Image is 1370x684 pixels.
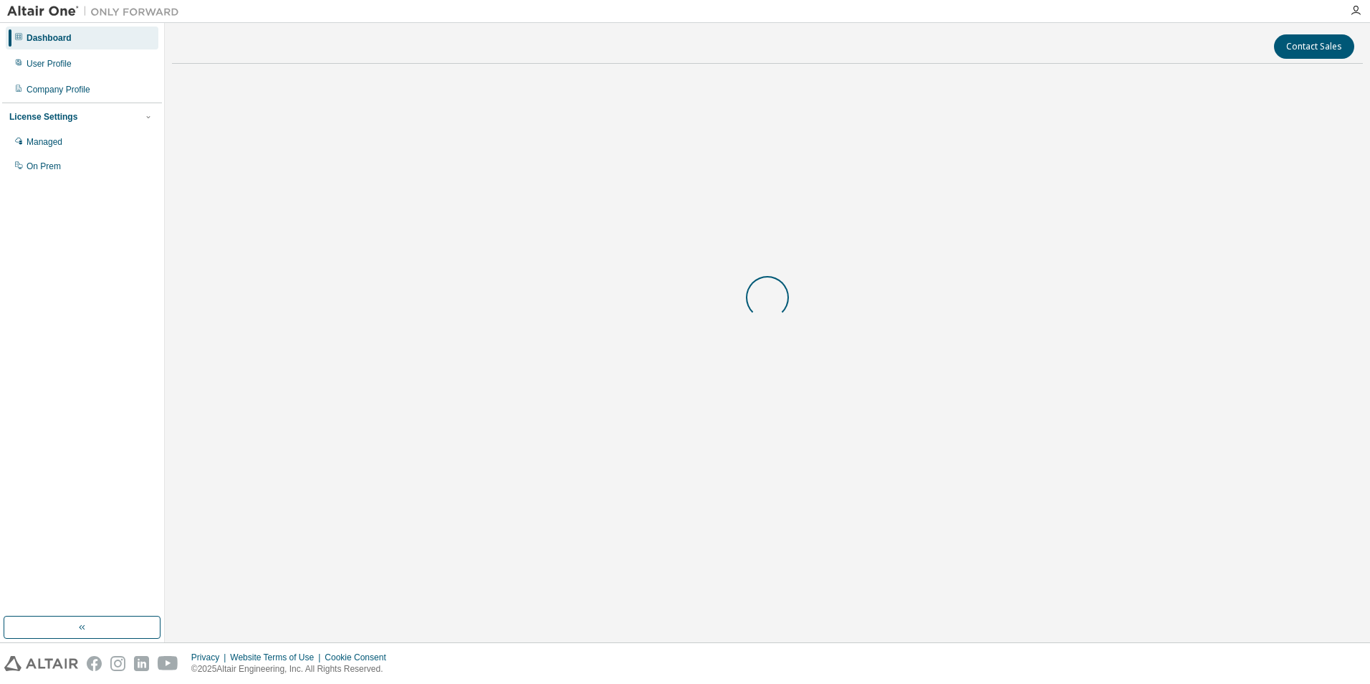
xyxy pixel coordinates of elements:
p: © 2025 Altair Engineering, Inc. All Rights Reserved. [191,663,395,675]
img: facebook.svg [87,656,102,671]
div: Privacy [191,652,230,663]
div: Managed [27,136,62,148]
img: linkedin.svg [134,656,149,671]
div: User Profile [27,58,72,70]
div: On Prem [27,161,61,172]
div: License Settings [9,111,77,123]
button: Contact Sales [1274,34,1354,59]
img: instagram.svg [110,656,125,671]
img: Altair One [7,4,186,19]
div: Website Terms of Use [230,652,325,663]
div: Dashboard [27,32,72,44]
div: Company Profile [27,84,90,95]
div: Cookie Consent [325,652,394,663]
img: youtube.svg [158,656,178,671]
img: altair_logo.svg [4,656,78,671]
